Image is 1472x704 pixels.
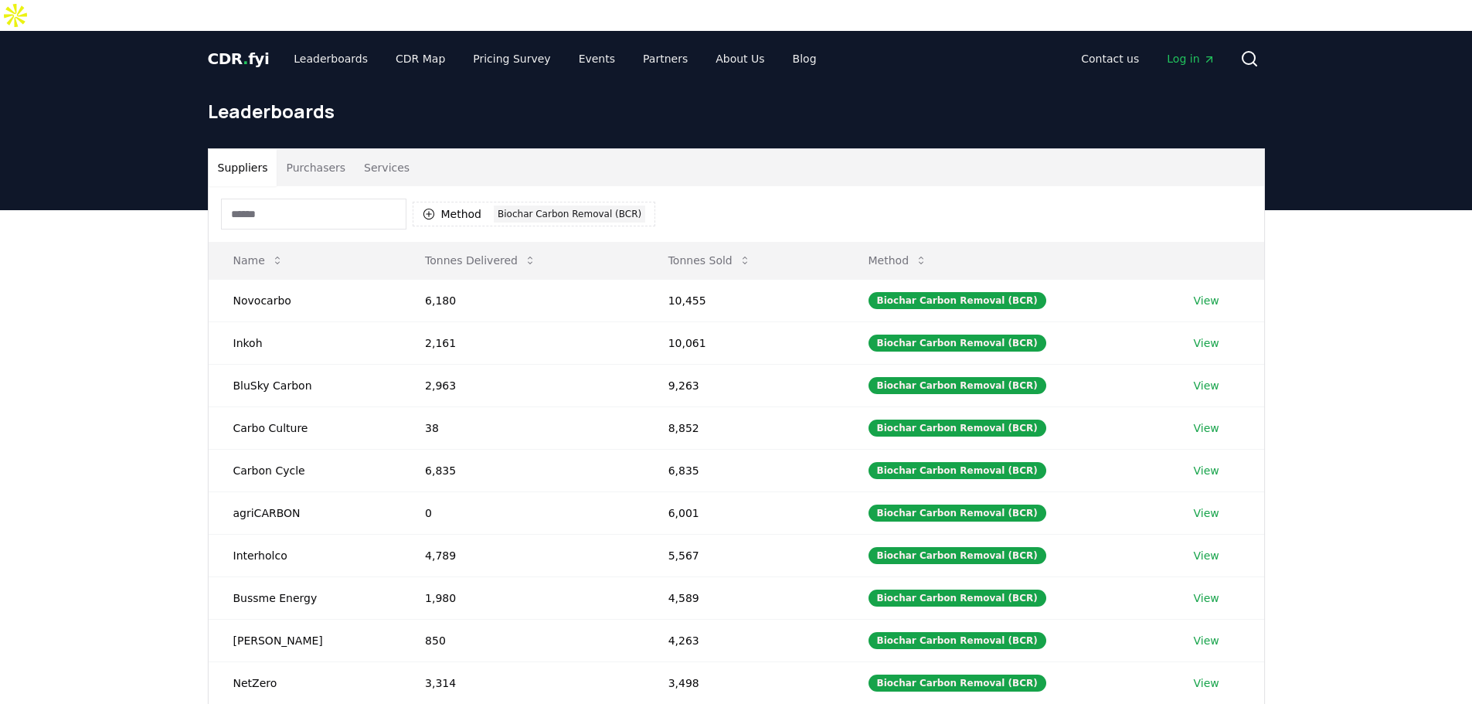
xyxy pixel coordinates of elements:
[400,364,644,406] td: 2,963
[1194,293,1219,308] a: View
[209,491,401,534] td: agriCARBON
[644,449,844,491] td: 6,835
[355,149,419,186] button: Services
[494,206,645,223] div: Biochar Carbon Removal (BCR)
[644,321,844,364] td: 10,061
[1194,590,1219,606] a: View
[461,45,563,73] a: Pricing Survey
[400,576,644,619] td: 1,980
[869,675,1046,692] div: Biochar Carbon Removal (BCR)
[644,279,844,321] td: 10,455
[209,364,401,406] td: BluSky Carbon
[400,491,644,534] td: 0
[1194,675,1219,691] a: View
[869,505,1046,522] div: Biochar Carbon Removal (BCR)
[869,462,1046,479] div: Biochar Carbon Removal (BCR)
[780,45,829,73] a: Blog
[208,99,1265,124] h1: Leaderboards
[1069,45,1227,73] nav: Main
[400,661,644,704] td: 3,314
[400,449,644,491] td: 6,835
[703,45,777,73] a: About Us
[1194,633,1219,648] a: View
[209,619,401,661] td: [PERSON_NAME]
[209,279,401,321] td: Novocarbo
[209,449,401,491] td: Carbon Cycle
[281,45,380,73] a: Leaderboards
[644,364,844,406] td: 9,263
[400,279,644,321] td: 6,180
[644,491,844,534] td: 6,001
[383,45,457,73] a: CDR Map
[644,534,844,576] td: 5,567
[644,576,844,619] td: 4,589
[209,149,277,186] button: Suppliers
[281,45,828,73] nav: Main
[869,420,1046,437] div: Biochar Carbon Removal (BCR)
[400,321,644,364] td: 2,161
[869,632,1046,649] div: Biochar Carbon Removal (BCR)
[566,45,627,73] a: Events
[856,245,940,276] button: Method
[1194,420,1219,436] a: View
[644,406,844,449] td: 8,852
[221,245,296,276] button: Name
[277,149,355,186] button: Purchasers
[413,245,549,276] button: Tonnes Delivered
[1194,378,1219,393] a: View
[869,292,1046,309] div: Biochar Carbon Removal (BCR)
[869,335,1046,352] div: Biochar Carbon Removal (BCR)
[869,590,1046,607] div: Biochar Carbon Removal (BCR)
[1154,45,1227,73] a: Log in
[413,202,656,226] button: MethodBiochar Carbon Removal (BCR)
[209,661,401,704] td: NetZero
[209,534,401,576] td: Interholco
[631,45,700,73] a: Partners
[208,49,270,68] span: CDR fyi
[1167,51,1215,66] span: Log in
[1194,548,1219,563] a: View
[869,547,1046,564] div: Biochar Carbon Removal (BCR)
[1194,463,1219,478] a: View
[400,534,644,576] td: 4,789
[400,619,644,661] td: 850
[644,661,844,704] td: 3,498
[869,377,1046,394] div: Biochar Carbon Removal (BCR)
[209,321,401,364] td: Inkoh
[644,619,844,661] td: 4,263
[208,48,270,70] a: CDR.fyi
[1194,505,1219,521] a: View
[1069,45,1151,73] a: Contact us
[209,406,401,449] td: Carbo Culture
[209,576,401,619] td: Bussme Energy
[243,49,248,68] span: .
[656,245,763,276] button: Tonnes Sold
[400,406,644,449] td: 38
[1194,335,1219,351] a: View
